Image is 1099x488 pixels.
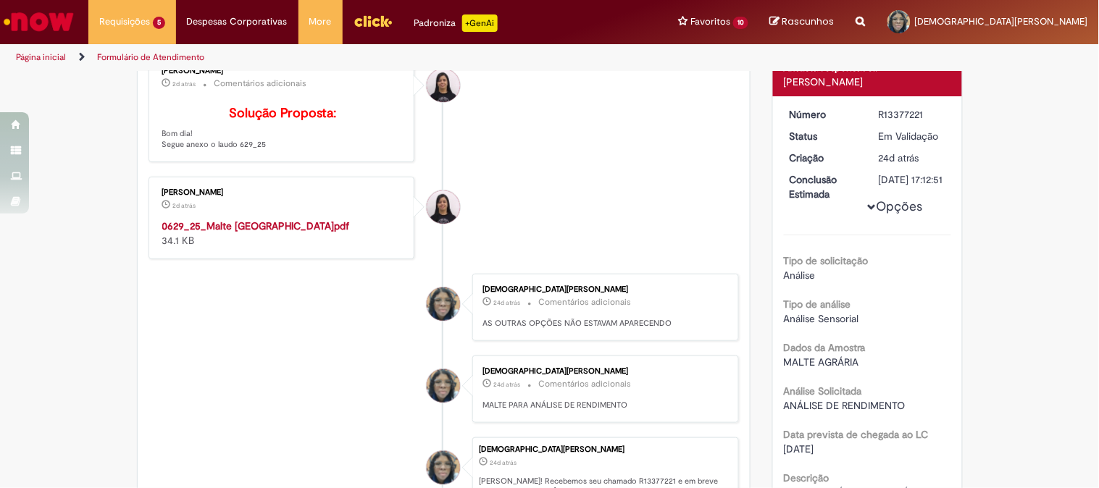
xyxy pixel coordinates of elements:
time: 30/08/2025 08:53:33 [173,201,196,210]
dt: Número [779,107,868,122]
div: Cristiane Alves Da Silva Luna Pontes [427,451,460,484]
div: Padroniza [414,14,498,32]
div: Cristiane Alves Da Silva Luna Pontes [427,369,460,403]
div: [DATE] 17:12:51 [879,172,946,187]
span: 5 [153,17,165,29]
span: [DEMOGRAPHIC_DATA][PERSON_NAME] [915,15,1088,28]
p: AS OUTRAS OPÇÕES NÃO ESTAVAM APARECENDO [482,318,724,329]
dt: Conclusão Estimada [779,172,868,201]
span: 24d atrás [493,298,520,307]
a: Formulário de Atendimento [97,51,204,63]
small: Comentários adicionais [538,378,631,390]
span: 2d atrás [173,201,196,210]
img: ServiceNow [1,7,76,36]
p: MALTE PARA ANÁLISE DE RENDIMENTO [482,400,724,411]
span: Análise [784,269,816,282]
b: Tipo de análise [784,298,851,311]
p: +GenAi [462,14,498,32]
span: 10 [733,17,748,29]
time: 08/08/2025 09:12:46 [490,458,517,467]
time: 08/08/2025 09:12:46 [879,151,919,164]
b: Tipo de solicitação [784,254,869,267]
a: 0629_25_Malte [GEOGRAPHIC_DATA]pdf [162,219,350,232]
span: 2d atrás [173,80,196,88]
div: R13377221 [879,107,946,122]
div: Claudia Aparecida Gomes De Souza [427,190,460,224]
span: [DATE] [784,442,814,455]
b: Data prevista de chegada ao LC [784,428,929,441]
div: Claudia Aparecida Gomes De Souza [427,69,460,102]
span: Despesas Corporativas [187,14,288,29]
div: [DEMOGRAPHIC_DATA][PERSON_NAME] [482,367,724,376]
time: 08/08/2025 09:14:15 [493,298,520,307]
span: 24d atrás [879,151,919,164]
ul: Trilhas de página [11,44,722,71]
time: 30/08/2025 08:53:46 [173,80,196,88]
span: Requisições [99,14,150,29]
a: Rascunhos [770,15,835,29]
span: 24d atrás [490,458,517,467]
dt: Status [779,129,868,143]
div: [DEMOGRAPHIC_DATA][PERSON_NAME] [479,445,731,454]
span: Rascunhos [782,14,835,28]
time: 08/08/2025 09:14:01 [493,380,520,389]
div: 08/08/2025 09:12:46 [879,151,946,165]
div: [PERSON_NAME] [162,67,404,75]
span: ANÁLISE DE RENDIMENTO [784,399,906,412]
img: click_logo_yellow_360x200.png [354,10,393,32]
b: Dados da Amostra [784,341,866,354]
b: Solução Proposta: [229,105,336,122]
span: More [309,14,332,29]
b: Análise Solicitada [784,384,862,397]
small: Comentários adicionais [538,296,631,308]
div: 34.1 KB [162,219,404,248]
span: MALTE AGRÁRIA [784,356,859,369]
div: [PERSON_NAME] [784,75,951,89]
span: Análise Sensorial [784,312,859,325]
dt: Criação [779,151,868,165]
small: Comentários adicionais [214,77,307,90]
span: Favoritos [690,14,730,29]
p: Bom dia! Segue anexo o laudo 629_25 [162,106,404,151]
div: [PERSON_NAME] [162,188,404,197]
span: 24d atrás [493,380,520,389]
div: Cristiane Alves Da Silva Luna Pontes [427,287,460,321]
div: Em Validação [879,129,946,143]
div: [DEMOGRAPHIC_DATA][PERSON_NAME] [482,285,724,294]
b: Descrição [784,471,830,484]
a: Página inicial [16,51,66,63]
